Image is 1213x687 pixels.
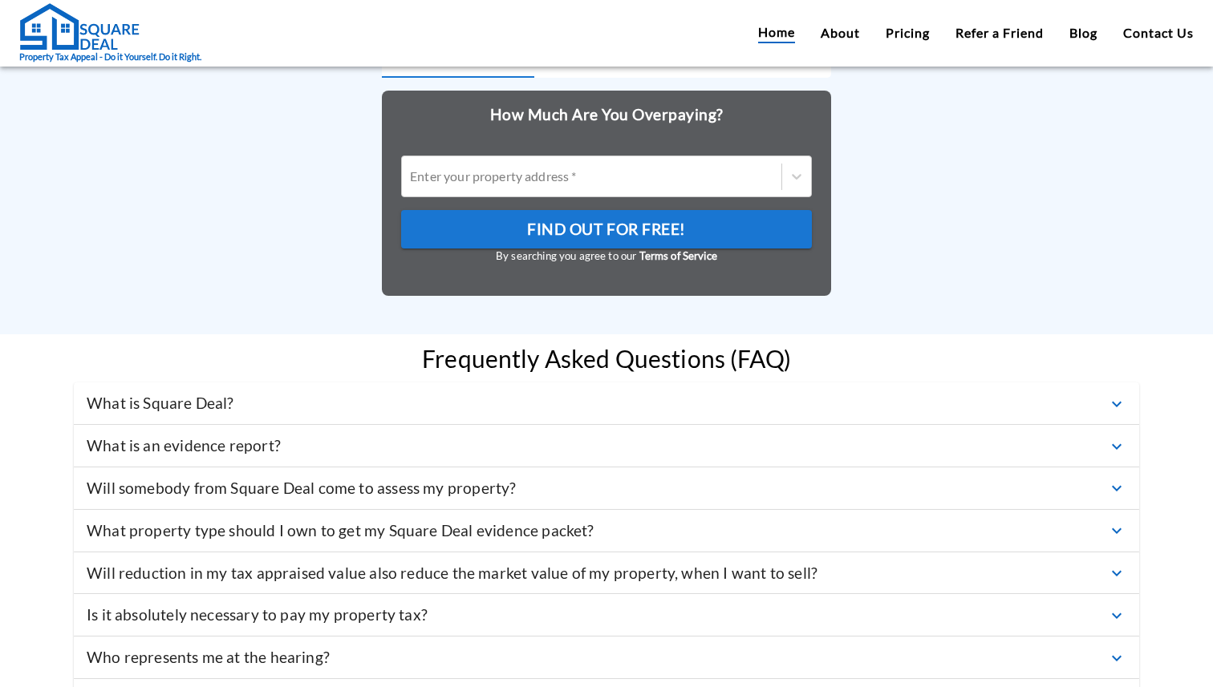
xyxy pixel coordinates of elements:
div: Minimize live chat window [263,8,302,46]
div: What property type should I own to get my Square Deal evidence packet? [74,510,1139,552]
a: Terms of Service [639,249,717,262]
p: Who represents me at the hearing? [87,646,330,669]
a: Pricing [886,23,930,42]
img: salesiqlogo_leal7QplfZFryJ6FIlVepeu7OftD7mt8q6exU6-34PB8prfIgodN67KcxXM9Y7JQ_.png [111,421,122,430]
a: Blog [1069,23,1097,42]
a: Home [758,22,795,43]
button: Find Out For Free! [401,210,812,249]
div: Leave a message [83,90,270,111]
small: By searching you agree to our [401,249,812,265]
h2: How Much Are You Overpaying? [382,91,831,139]
em: Submit [235,494,291,515]
div: Will reduction in my tax appraised value also reduce the market value of my property, when I want... [74,552,1139,595]
p: What is an evidence report? [87,434,281,458]
img: logo_Zg8I0qSkbAqR2WFHt3p6CTuqpyXMFPubPcD2OT02zFN43Cy9FUNNG3NEPhM_Q1qe_.png [27,96,67,105]
div: Will somebody from Square Deal come to assess my property? [74,467,1139,510]
p: What property type should I own to get my Square Deal evidence packet? [87,519,594,543]
div: Who represents me at the hearing? [74,636,1139,679]
p: Will reduction in my tax appraised value also reduce the market value of my property, when I want... [87,562,817,585]
a: Refer a Friend [955,23,1044,42]
a: Contact Us [1123,23,1194,42]
p: Will somebody from Square Deal come to assess my property? [87,477,516,500]
a: About [821,23,860,42]
span: We are offline. Please leave us a message. [34,202,280,364]
em: Driven by SalesIQ [126,420,204,431]
span: Find Out For Free! [527,216,686,243]
div: What is an evidence report? [74,425,1139,467]
textarea: Type your message and click 'Submit' [8,438,306,494]
a: Property Tax Appeal - Do it Yourself. Do it Right. [19,2,201,64]
p: What is Square Deal? [87,392,234,415]
img: Square Deal [19,2,140,51]
h2: Frequently Asked Questions (FAQ) [422,345,791,373]
p: Is it absolutely necessary to pay my property tax? [87,604,428,627]
div: What is Square Deal? [74,382,1139,425]
div: Is it absolutely necessary to pay my property tax? [74,594,1139,636]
